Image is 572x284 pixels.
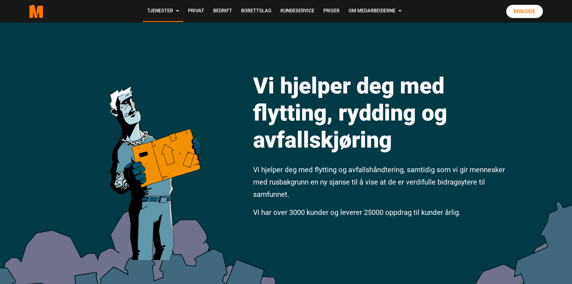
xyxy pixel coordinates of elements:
a: Privat [183,1,209,22]
span: Vi hjelper deg med flytting og avfallshåndtering, samtidig som vi gir mennesker med rusbakgrunn e... [253,166,505,199]
span: Vi har over 3000 kunder og leverer 25000 oppdrag til kunder årlig. [253,208,461,217]
a: Tjenester [143,1,183,22]
a: Minside [506,5,543,18]
a: Kundeservice [276,1,319,22]
img: medarbeiderne man icon optimized [103,59,207,260]
a: Om Medarbeiderne [344,1,406,22]
a: Bedrift [209,1,237,22]
a: Borettslag [237,1,276,22]
h1: Vi hjelper deg med flytting, rydding og avfallskjøring [253,72,507,153]
a: Priser [319,1,344,22]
